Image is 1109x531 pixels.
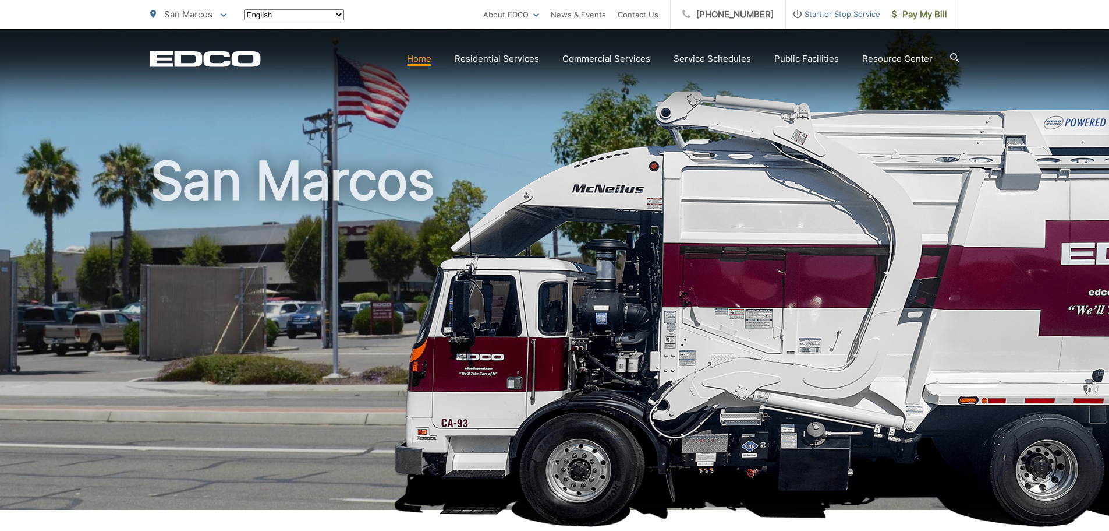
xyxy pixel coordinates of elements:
h1: San Marcos [150,152,959,521]
a: Residential Services [455,52,539,66]
span: San Marcos [164,9,212,20]
select: Select a language [244,9,344,20]
a: News & Events [551,8,606,22]
a: EDCD logo. Return to the homepage. [150,51,261,67]
a: Public Facilities [774,52,839,66]
a: Resource Center [862,52,933,66]
a: Service Schedules [674,52,751,66]
span: Pay My Bill [892,8,947,22]
a: Home [407,52,431,66]
a: About EDCO [483,8,539,22]
a: Contact Us [618,8,658,22]
a: Commercial Services [562,52,650,66]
